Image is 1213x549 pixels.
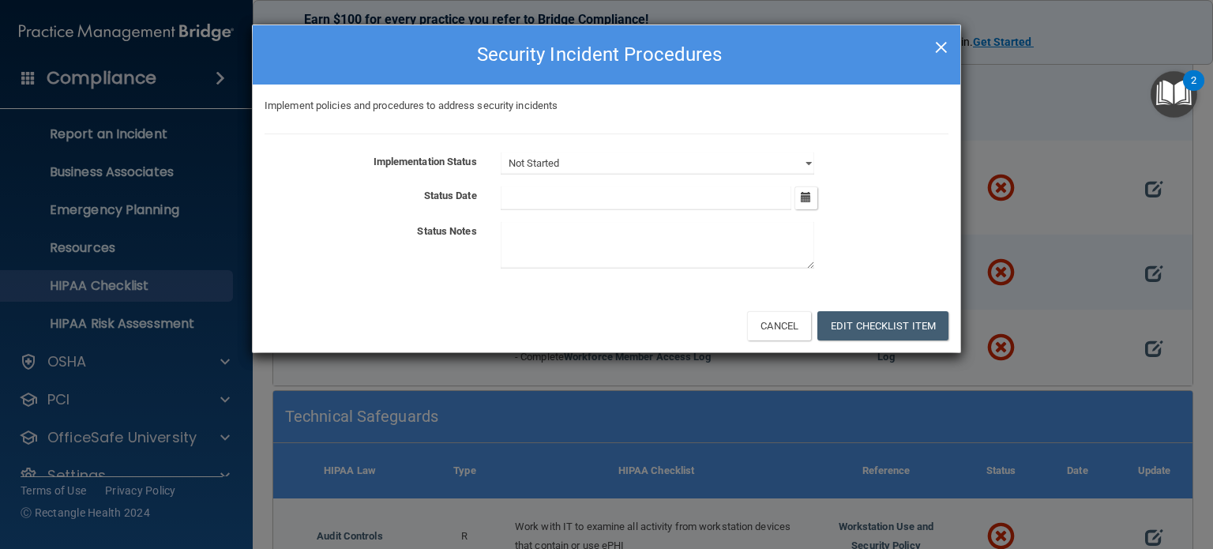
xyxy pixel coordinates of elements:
b: Implementation Status [374,156,477,167]
button: Edit Checklist Item [817,311,948,340]
h4: Security Incident Procedures [265,37,948,72]
div: 2 [1191,81,1196,101]
button: Cancel [747,311,811,340]
div: Implement policies and procedures to address security incidents [253,96,960,115]
b: Status Date [424,190,477,201]
button: Open Resource Center, 2 new notifications [1151,71,1197,118]
span: × [934,29,948,61]
b: Status Notes [417,225,476,237]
